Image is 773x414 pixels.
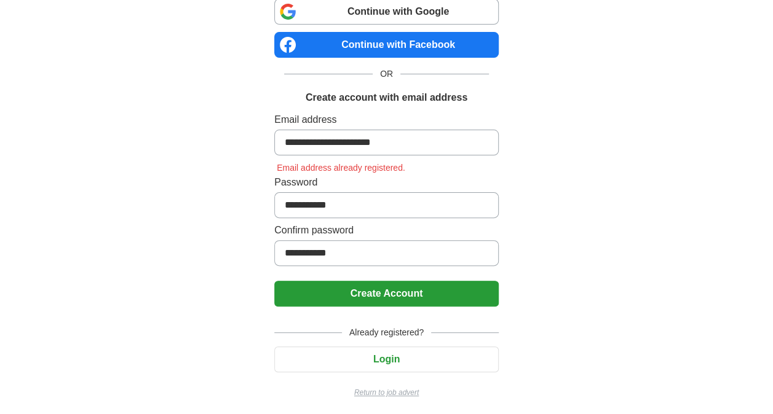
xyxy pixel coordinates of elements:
[274,112,499,127] label: Email address
[274,32,499,58] a: Continue with Facebook
[274,354,499,364] a: Login
[274,223,499,238] label: Confirm password
[274,281,499,307] button: Create Account
[342,326,431,339] span: Already registered?
[274,163,408,173] span: Email address already registered.
[373,68,400,80] span: OR
[274,346,499,372] button: Login
[274,387,499,398] a: Return to job advert
[274,175,499,190] label: Password
[306,90,467,105] h1: Create account with email address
